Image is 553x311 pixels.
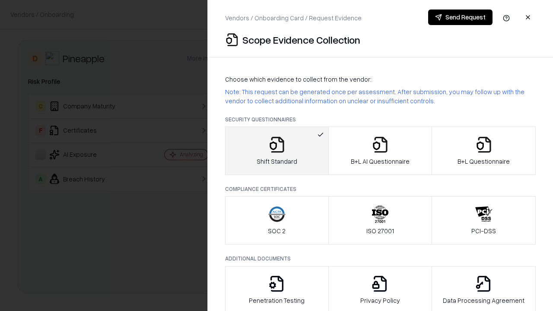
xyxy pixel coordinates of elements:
button: SOC 2 [225,196,329,244]
p: Data Processing Agreement [443,296,524,305]
p: Security Questionnaires [225,116,536,123]
button: PCI-DSS [432,196,536,244]
p: Note: This request can be generated once per assessment. After submission, you may follow up with... [225,87,536,105]
p: Privacy Policy [360,296,400,305]
p: Choose which evidence to collect from the vendor: [225,75,536,84]
p: Compliance Certificates [225,185,536,193]
p: B+L AI Questionnaire [351,157,410,166]
button: Shift Standard [225,127,329,175]
p: SOC 2 [268,226,286,235]
p: B+L Questionnaire [458,157,510,166]
button: B+L Questionnaire [432,127,536,175]
button: Send Request [428,10,493,25]
p: Shift Standard [257,157,297,166]
p: Additional Documents [225,255,536,262]
p: Scope Evidence Collection [242,33,360,47]
p: ISO 27001 [366,226,394,235]
button: B+L AI Questionnaire [328,127,432,175]
p: Vendors / Onboarding Card / Request Evidence [225,13,362,22]
p: PCI-DSS [471,226,496,235]
p: Penetration Testing [249,296,305,305]
button: ISO 27001 [328,196,432,244]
